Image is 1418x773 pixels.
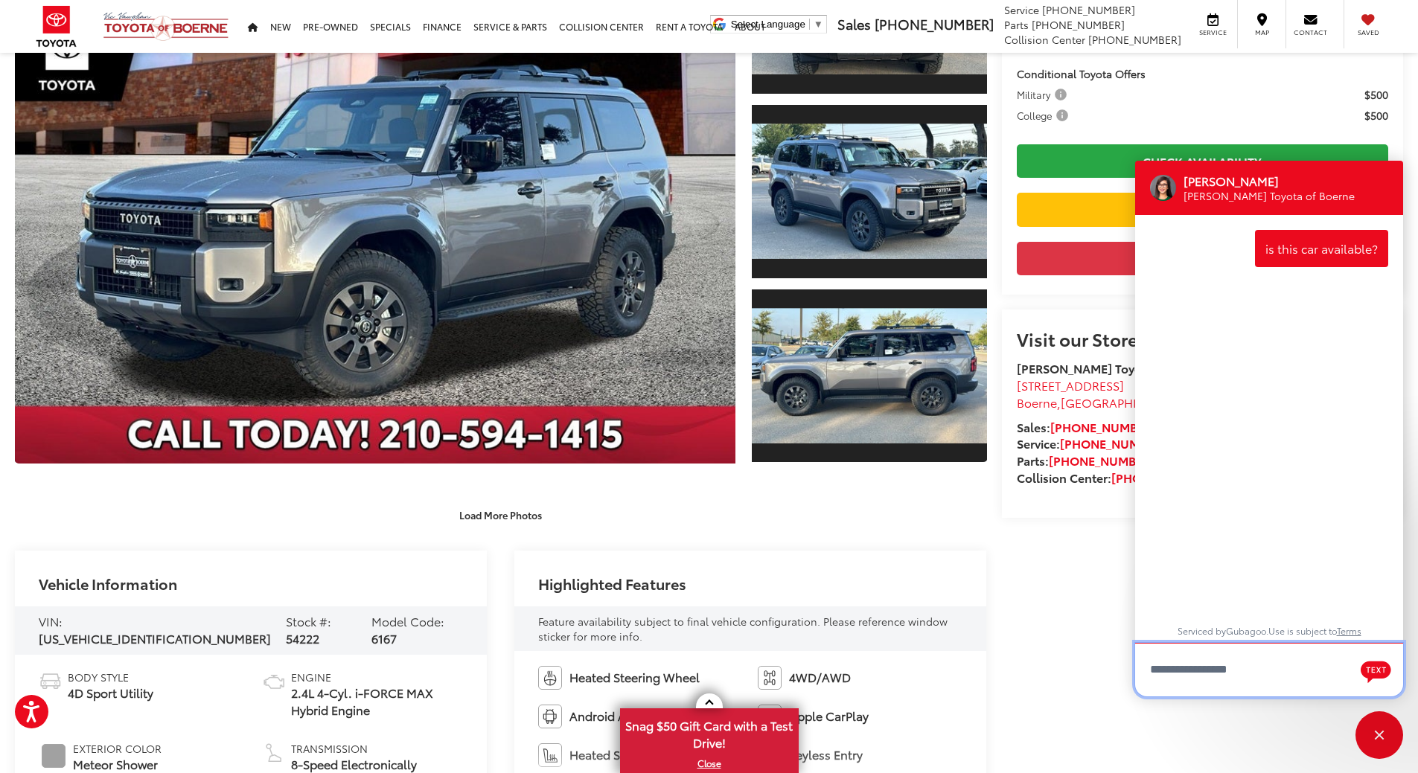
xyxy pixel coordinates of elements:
[538,705,562,728] img: Android Auto
[1017,452,1154,469] strong: Parts:
[1017,434,1166,452] strong: Service:
[789,708,869,725] span: Apple CarPlay
[39,575,177,591] h2: Vehicle Information
[538,666,562,690] img: Heated Steering Wheel
[1017,394,1057,411] span: Boerne
[1226,624,1266,637] a: Gubagoo
[1352,28,1385,37] span: Saved
[1061,394,1185,411] span: [GEOGRAPHIC_DATA]
[731,19,805,30] span: Select Language
[538,575,686,591] h2: Highlighted Features
[809,19,810,30] span: ​
[789,669,851,686] span: 4WD/AWD
[68,670,153,684] span: Body Style
[1017,66,1146,81] span: Conditional Toyota Offers
[1032,17,1125,32] span: [PHONE_NUMBER]
[758,666,782,690] img: 4WD/AWD
[749,124,989,259] img: 2025 Toyota Land Cruiser Land Cruiser
[1184,189,1355,203] p: [PERSON_NAME] Toyota of Boerne
[1060,434,1166,452] a: [PHONE_NUMBER]
[39,629,271,647] span: [US_VEHICLE_IDENTIFICATION_NUMBER]
[1017,359,1211,376] strong: [PERSON_NAME] Toyota of Boerne
[1004,2,1039,17] span: Service
[286,629,319,647] span: 54222
[1245,28,1278,37] span: Map
[1017,418,1156,435] strong: Sales:
[68,684,153,702] span: 4D Sport Utility
[538,614,948,644] span: Feature availability subject to final vehicle configuration. Please reference window sticker for ...
[622,710,797,755] span: Snag $50 Gift Card with a Test Drive!
[1017,469,1217,486] strong: Collision Center:
[371,629,397,647] span: 6167
[291,684,463,719] span: 2.4L 4-Cyl. i-FORCE MAX Hybrid Engine
[1184,173,1355,189] p: [PERSON_NAME]
[42,744,66,768] span: #A1A1A1
[1017,242,1388,275] button: Get Price Now
[814,19,823,30] span: ▼
[1355,711,1403,759] div: Close
[1356,653,1396,687] button: Chat with SMS
[731,19,823,30] a: Select Language​
[1017,376,1124,394] span: [STREET_ADDRESS]
[749,308,989,443] img: 2025 Toyota Land Cruiser Land Cruiser
[73,756,162,773] span: Meteor Shower
[1150,625,1388,643] div: Serviced by . Use is subject to
[1196,28,1230,37] span: Service
[1255,230,1388,267] div: is this car available?
[291,670,463,684] span: Engine
[371,612,444,629] span: Model Code:
[538,743,562,767] img: Heated Seats
[1111,469,1217,486] a: [PHONE_NUMBER]
[1355,711,1403,759] button: Toggle Chat Window
[39,612,63,629] span: VIN:
[286,612,331,629] span: Stock #:
[1135,643,1403,696] textarea: Type your message
[1017,193,1388,226] a: Value Your Trade
[837,14,871,33] span: Sales
[1361,659,1391,683] svg: Text
[1017,394,1221,411] span: ,
[752,288,987,464] a: Expand Photo 3
[449,501,552,527] button: Load More Photos
[1004,17,1029,32] span: Parts
[1050,418,1156,435] a: [PHONE_NUMBER]
[569,669,700,686] span: Heated Steering Wheel
[1004,32,1085,47] span: Collision Center
[1337,624,1361,637] a: Terms
[1184,173,1372,189] div: Operator Name
[1042,2,1135,17] span: [PHONE_NUMBER]
[1150,175,1176,201] div: Operator Image
[1294,28,1327,37] span: Contact
[1364,108,1388,123] span: $500
[569,708,645,725] span: Android Auto
[103,11,229,42] img: Vic Vaughan Toyota of Boerne
[1088,32,1181,47] span: [PHONE_NUMBER]
[1364,87,1388,102] span: $500
[875,14,994,33] span: [PHONE_NUMBER]
[1049,452,1154,469] a: [PHONE_NUMBER]
[73,741,162,756] span: Exterior Color
[1017,87,1070,102] span: Military
[1017,87,1072,102] button: Military
[1017,108,1071,123] span: College
[1184,189,1372,203] div: Operator Title
[1017,144,1388,178] a: Check Availability
[1017,376,1221,411] a: [STREET_ADDRESS] Boerne,[GEOGRAPHIC_DATA] 78006
[752,103,987,280] a: Expand Photo 2
[1017,108,1073,123] button: College
[1017,329,1388,348] h2: Visit our Store
[291,741,463,756] span: Transmission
